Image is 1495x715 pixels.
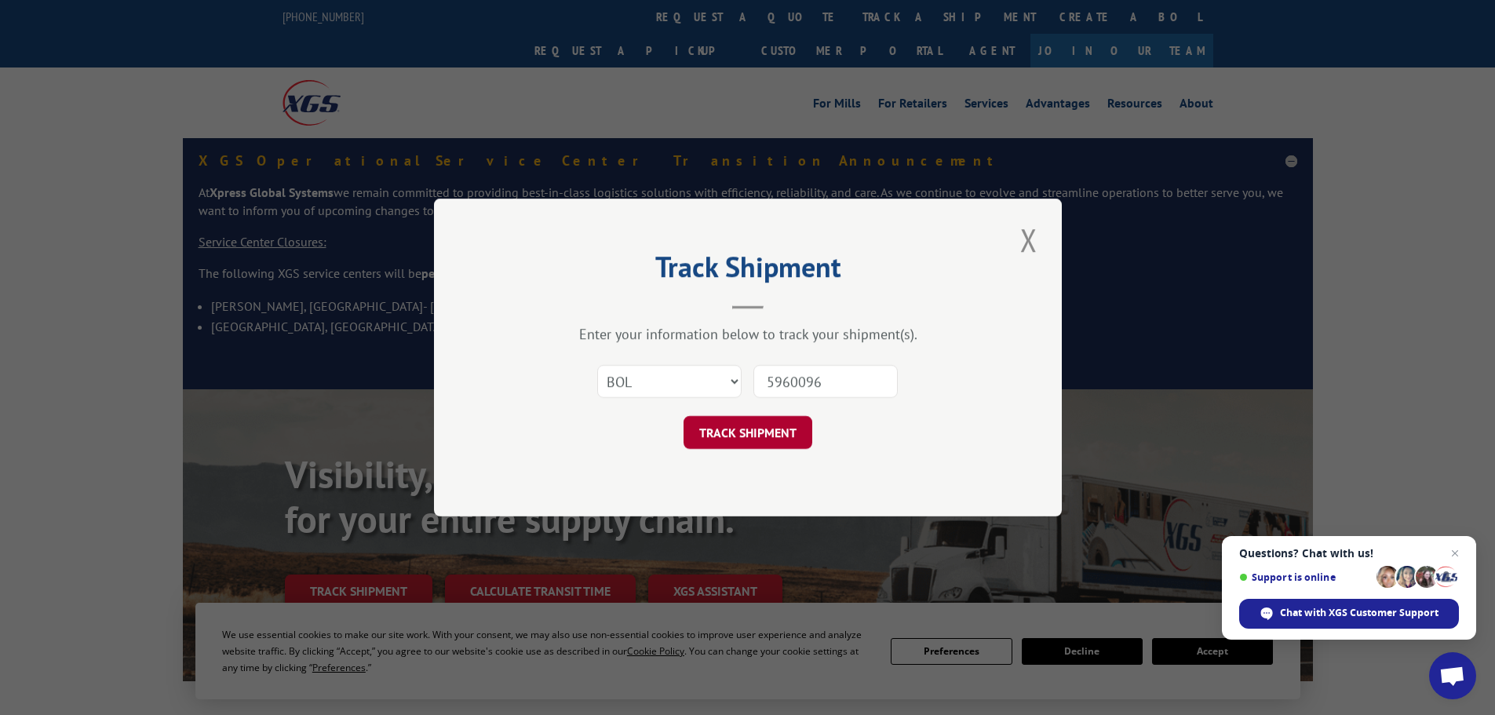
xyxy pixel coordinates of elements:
[684,416,812,449] button: TRACK SHIPMENT
[1239,571,1371,583] span: Support is online
[1016,218,1042,261] button: Close modal
[753,365,898,398] input: Number(s)
[1280,606,1438,620] span: Chat with XGS Customer Support
[512,256,983,286] h2: Track Shipment
[512,325,983,343] div: Enter your information below to track your shipment(s).
[1239,547,1459,560] span: Questions? Chat with us!
[1239,599,1459,629] span: Chat with XGS Customer Support
[1429,652,1476,699] a: Open chat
